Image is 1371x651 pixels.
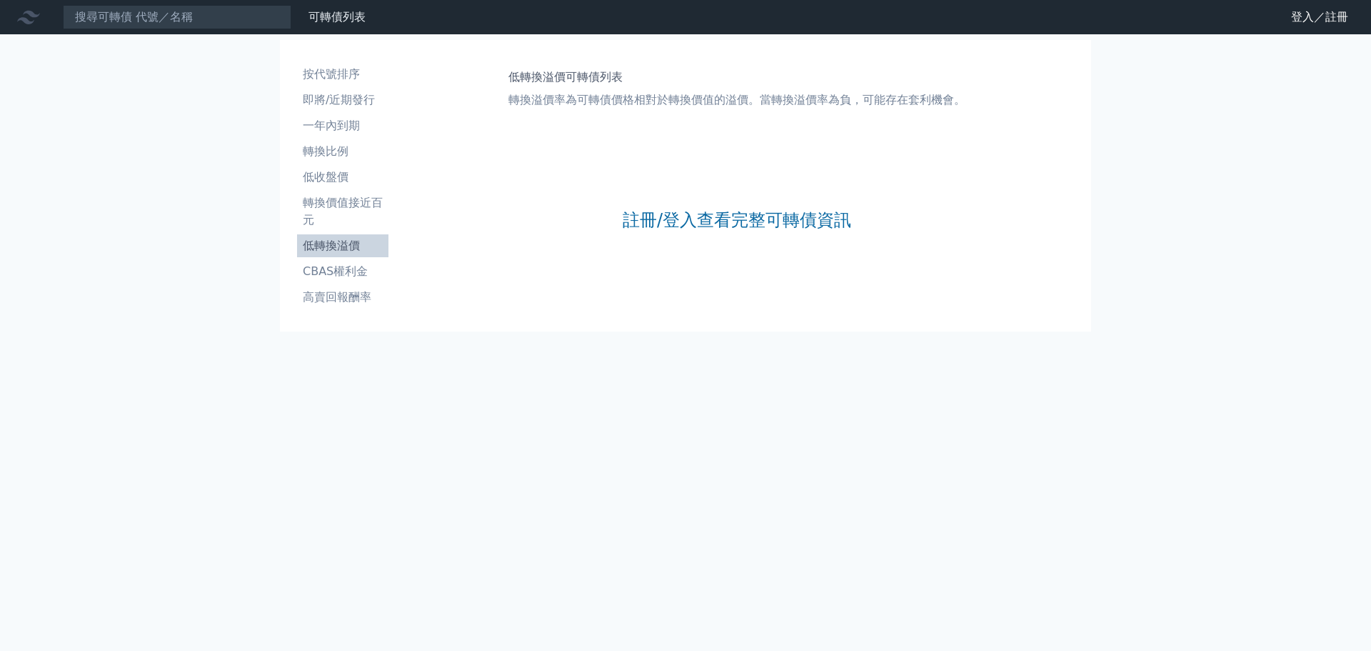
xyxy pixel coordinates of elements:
[623,209,851,232] a: 註冊/登入查看完整可轉債資訊
[297,194,388,229] li: 轉換價值接近百元
[297,263,388,280] li: CBAS權利金
[297,114,388,137] a: 一年內到期
[297,143,388,160] li: 轉換比例
[297,91,388,109] li: 即將/近期發行
[308,10,366,24] a: 可轉債列表
[297,234,388,257] a: 低轉換溢價
[297,237,388,254] li: 低轉換溢價
[1280,6,1360,29] a: 登入／註冊
[297,166,388,189] a: 低收盤價
[297,169,388,186] li: 低收盤價
[297,140,388,163] a: 轉換比例
[297,192,388,232] a: 轉換價值接近百元
[297,117,388,134] li: 一年內到期
[297,286,388,309] a: 高賣回報酬率
[297,63,388,86] a: 按代號排序
[297,89,388,111] a: 即將/近期發行
[63,5,291,29] input: 搜尋可轉債 代號／名稱
[297,66,388,83] li: 按代號排序
[297,260,388,283] a: CBAS權利金
[508,91,965,109] p: 轉換溢價率為可轉債價格相對於轉換價值的溢價。當轉換溢價率為負，可能存在套利機會。
[508,69,965,86] h1: 低轉換溢價可轉債列表
[297,289,388,306] li: 高賣回報酬率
